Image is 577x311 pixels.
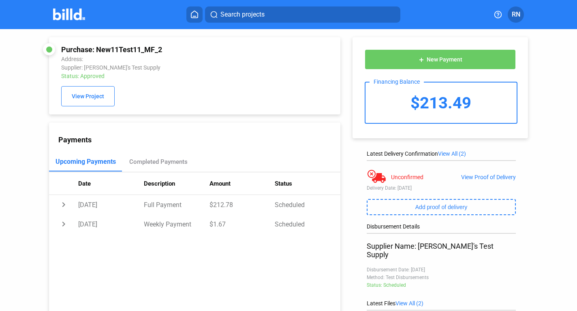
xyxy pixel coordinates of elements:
[370,78,424,85] div: Financing Balance
[275,214,340,234] td: Scheduled
[367,223,516,230] div: Disbursement Details
[367,275,516,280] div: Method: Test Disbursements
[205,6,400,23] button: Search projects
[365,83,517,123] div: $213.49
[438,150,466,157] span: View All (2)
[129,158,188,165] div: Completed Payments
[367,267,516,273] div: Disbursement Date: [DATE]
[209,195,275,214] td: $212.78
[367,300,516,307] div: Latest Files
[367,199,516,215] button: Add proof of delivery
[78,172,144,195] th: Date
[144,195,209,214] td: Full Payment
[508,6,524,23] button: RN
[209,172,275,195] th: Amount
[144,172,209,195] th: Description
[61,56,275,62] div: Address:
[367,150,516,157] div: Latest Delivery Confirmation
[391,174,423,180] div: Unconfirmed
[461,174,516,180] div: View Proof of Delivery
[367,185,516,191] div: Delivery Date: [DATE]
[144,214,209,234] td: Weekly Payment
[367,282,516,288] div: Status: Scheduled
[78,214,144,234] td: [DATE]
[78,195,144,214] td: [DATE]
[427,57,462,63] span: New Payment
[53,8,85,20] img: Billd Company Logo
[61,86,115,106] button: View Project
[72,93,104,100] span: View Project
[61,64,275,71] div: Supplier: [PERSON_NAME]'s Test Supply
[512,10,520,19] span: RN
[220,10,265,19] span: Search projects
[61,45,275,54] div: Purchase: New11Test11_MF_2
[418,57,425,63] mat-icon: add
[415,204,467,210] span: Add proof of delivery
[275,195,340,214] td: Scheduled
[61,73,275,79] div: Status: Approved
[209,214,275,234] td: $1.67
[367,242,516,259] div: Supplier Name: [PERSON_NAME]'s Test Supply
[56,158,116,165] div: Upcoming Payments
[275,172,340,195] th: Status
[395,300,423,307] span: View All (2)
[58,135,340,144] div: Payments
[365,49,516,70] button: New Payment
